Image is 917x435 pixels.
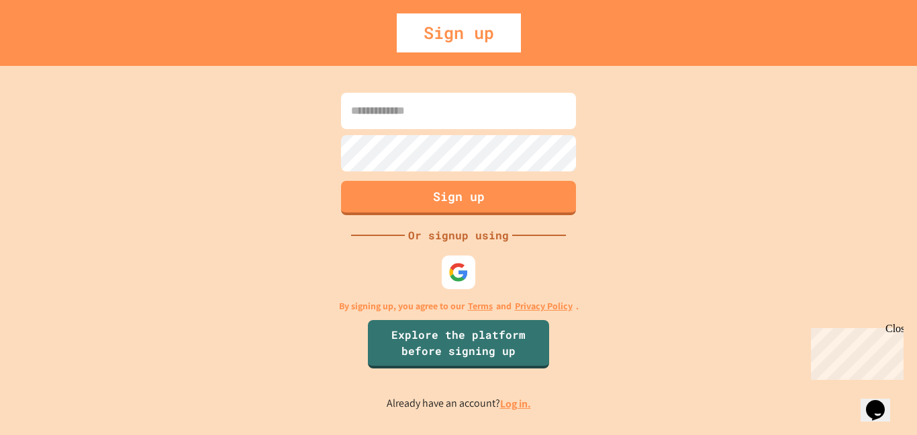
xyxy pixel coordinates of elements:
p: By signing up, you agree to our and . [339,299,579,313]
iframe: chat widget [861,381,904,422]
iframe: chat widget [806,323,904,380]
button: Sign up [341,181,576,215]
a: Explore the platform before signing up [368,320,549,368]
a: Privacy Policy [515,299,573,313]
a: Log in. [500,397,531,411]
div: Sign up [397,13,521,52]
p: Already have an account? [387,395,531,412]
img: google-icon.svg [448,262,469,282]
div: Or signup using [405,227,512,243]
a: Terms [468,299,493,313]
div: Chat with us now!Close [5,5,93,85]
